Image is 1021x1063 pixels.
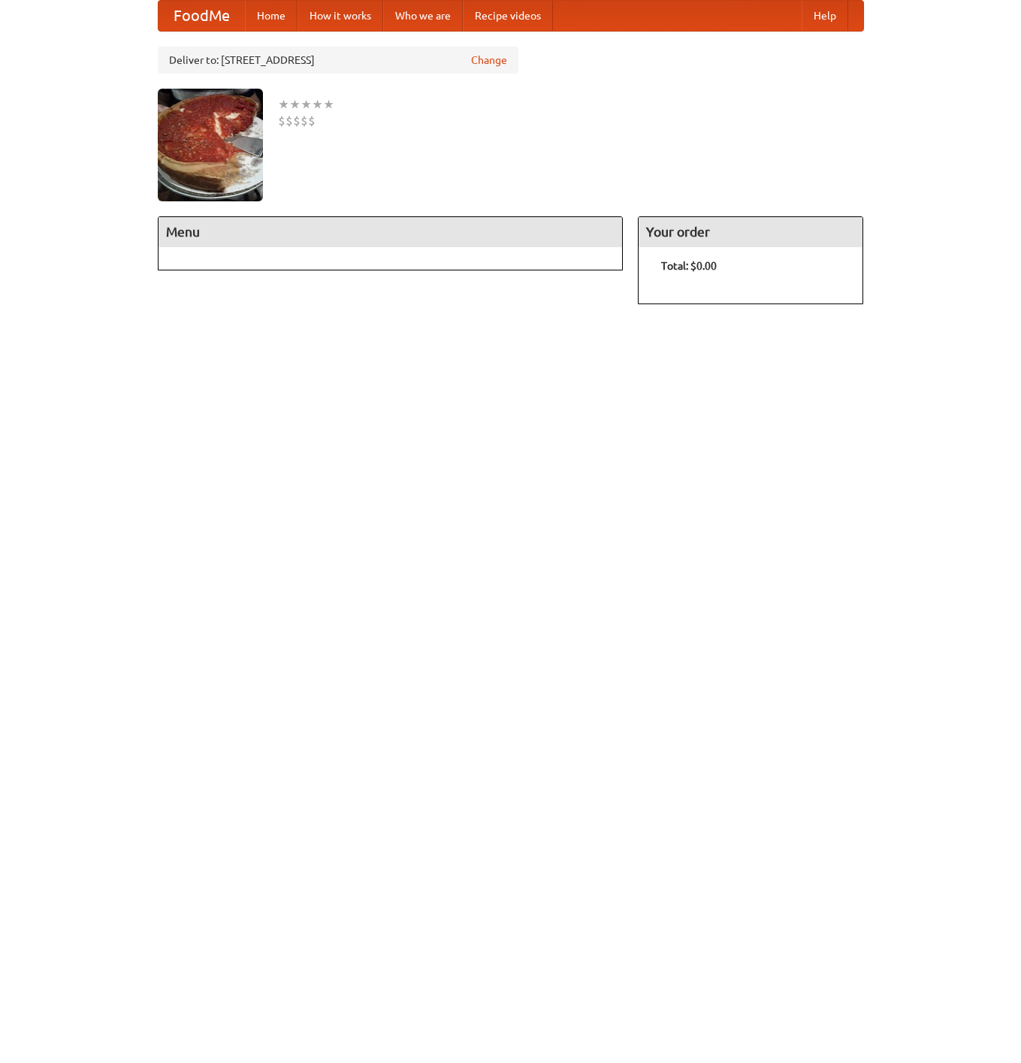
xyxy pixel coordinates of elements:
li: $ [308,113,316,129]
li: $ [278,113,285,129]
a: Change [471,53,507,68]
div: Deliver to: [STREET_ADDRESS] [158,47,518,74]
a: Who we are [383,1,463,31]
a: Recipe videos [463,1,553,31]
a: Help [802,1,848,31]
h4: Your order [639,217,862,247]
h4: Menu [159,217,623,247]
b: Total: $0.00 [661,260,717,272]
li: ★ [301,96,312,113]
li: $ [301,113,308,129]
a: FoodMe [159,1,245,31]
a: How it works [298,1,383,31]
li: $ [285,113,293,129]
li: ★ [278,96,289,113]
li: ★ [323,96,334,113]
li: ★ [289,96,301,113]
img: angular.jpg [158,89,263,201]
li: $ [293,113,301,129]
li: ★ [312,96,323,113]
a: Home [245,1,298,31]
